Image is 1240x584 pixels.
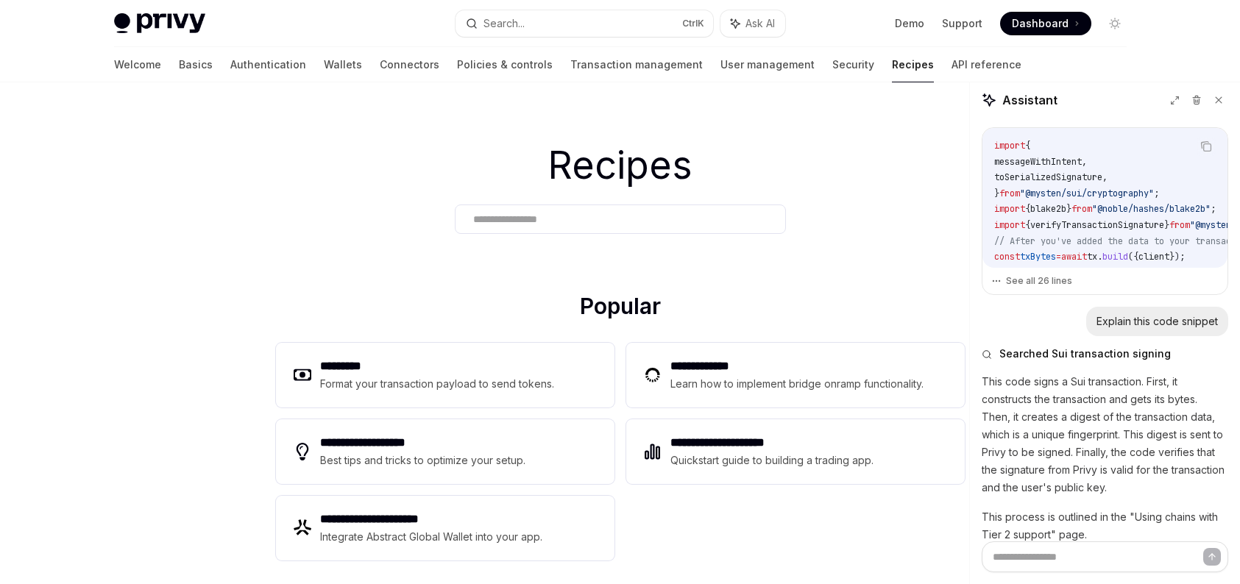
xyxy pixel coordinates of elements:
span: Ctrl K [682,18,704,29]
span: ; [1211,203,1216,215]
span: from [999,188,1020,199]
span: await [1061,251,1087,263]
div: Learn how to implement bridge onramp functionality. [670,375,924,393]
span: , [1102,171,1108,183]
span: } [994,188,999,199]
a: Authentication [230,47,306,82]
h2: Popular [276,293,965,325]
span: { [1025,203,1030,215]
span: build [1102,251,1128,263]
a: Basics [179,47,213,82]
span: client [1138,251,1169,263]
span: "@noble/hashes/blake2b" [1092,203,1211,215]
span: blake2b [1030,203,1066,215]
span: txBytes [1020,251,1056,263]
span: import [994,203,1025,215]
span: = [1087,267,1092,279]
span: toSerializedSignature [994,171,1102,183]
a: Connectors [380,47,439,82]
button: Send message [1203,548,1221,566]
a: Welcome [114,47,161,82]
button: Toggle dark mode [1103,12,1127,35]
span: verifyTransactionSignature [1030,219,1164,231]
div: Explain this code snippet [1096,314,1218,329]
a: User management [720,47,815,82]
button: See all 26 lines [991,271,1219,291]
a: **** ****Format your transaction payload to send tokens. [276,343,614,407]
span: ({ [1128,251,1138,263]
button: Ask AI [720,10,785,37]
a: API reference [952,47,1021,82]
span: }); [1169,251,1185,263]
span: messageWithIntent [994,156,1082,168]
span: ( [1180,267,1185,279]
button: Searched Sui transaction signing [982,346,1228,361]
span: Assistant [1002,91,1057,109]
span: from [1071,203,1092,215]
span: . [1097,251,1102,263]
div: Quickstart guide to building a trading app. [670,452,874,469]
span: tx [1087,251,1097,263]
a: Policies & controls [457,47,553,82]
p: This code signs a Sui transaction. First, it constructs the transaction and gets its bytes. Then,... [982,373,1228,496]
p: This process is outlined in the "Using chains with Tier 2 support" page. [982,508,1228,544]
a: Security [832,47,874,82]
a: Transaction management [570,47,703,82]
div: Format your transaction payload to send tokens. [320,375,554,393]
a: Recipes [892,47,934,82]
span: = [1056,251,1061,263]
span: Ask AI [745,16,775,31]
a: **** **** ***Learn how to implement bridge onramp functionality. [626,343,965,407]
span: ; [1154,188,1159,199]
img: light logo [114,13,205,34]
div: Integrate Abstract Global Wallet into your app. [320,528,542,546]
span: from [1169,219,1190,231]
span: messageWithIntent [1092,267,1180,279]
span: Searched Sui transaction signing [999,346,1171,361]
span: { [1025,140,1030,152]
span: const [994,251,1020,263]
span: } [1066,203,1071,215]
span: } [1164,219,1169,231]
div: Best tips and tricks to optimize your setup. [320,452,525,469]
span: intentMessage [1020,267,1087,279]
span: import [994,219,1025,231]
span: Dashboard [1012,16,1069,31]
span: const [994,267,1020,279]
span: import [994,140,1025,152]
a: Wallets [324,47,362,82]
span: { [1025,219,1030,231]
a: Demo [895,16,924,31]
span: "@mysten/sui/cryptography" [1020,188,1154,199]
button: Search...CtrlK [456,10,713,37]
span: , [1082,156,1087,168]
a: Dashboard [1000,12,1091,35]
button: Copy the contents from the code block [1197,137,1216,156]
a: Support [942,16,982,31]
div: Search... [483,15,525,32]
